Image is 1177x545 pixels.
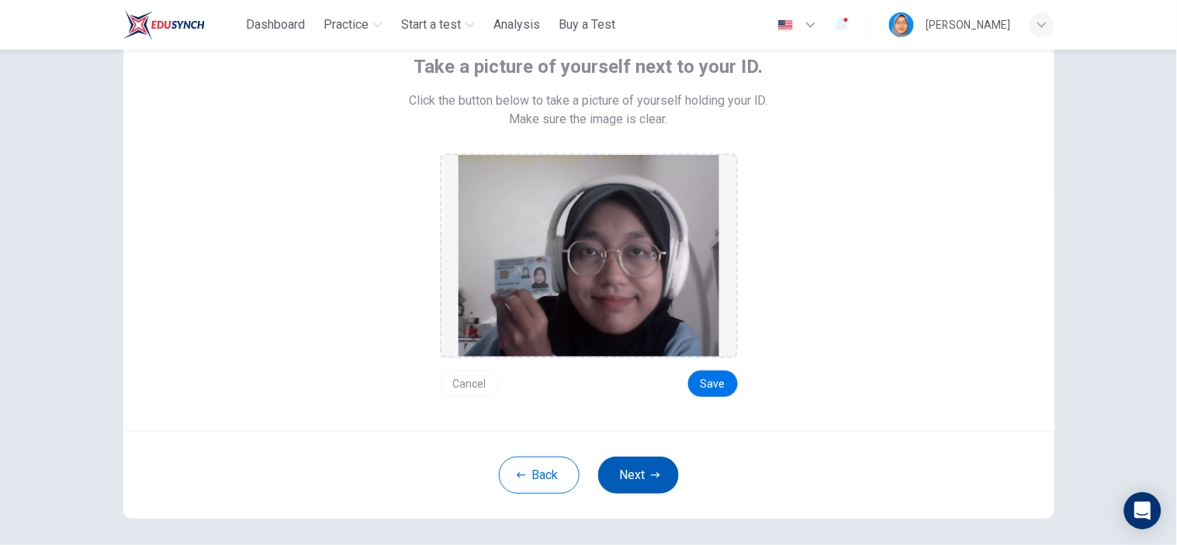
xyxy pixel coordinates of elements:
[414,54,763,79] span: Take a picture of yourself next to your ID.
[317,11,389,39] button: Practice
[246,16,305,34] span: Dashboard
[776,19,795,31] img: en
[499,457,580,494] button: Back
[552,11,621,39] button: Buy a Test
[487,11,546,39] button: Analysis
[123,9,205,40] img: ELTC logo
[510,110,668,129] span: Make sure the image is clear.
[1124,492,1161,529] div: Open Intercom Messenger
[598,457,679,494] button: Next
[409,91,768,110] span: Click the button below to take a picture of yourself holding your ID.
[395,11,481,39] button: Start a test
[493,16,540,34] span: Analysis
[459,155,719,357] img: preview screemshot
[123,9,241,40] a: ELTC logo
[401,16,461,34] span: Start a test
[324,16,369,34] span: Practice
[440,371,500,397] button: Cancel
[926,16,1011,34] div: [PERSON_NAME]
[559,16,615,34] span: Buy a Test
[889,12,914,37] img: Profile picture
[688,371,738,397] button: Save
[240,11,311,39] button: Dashboard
